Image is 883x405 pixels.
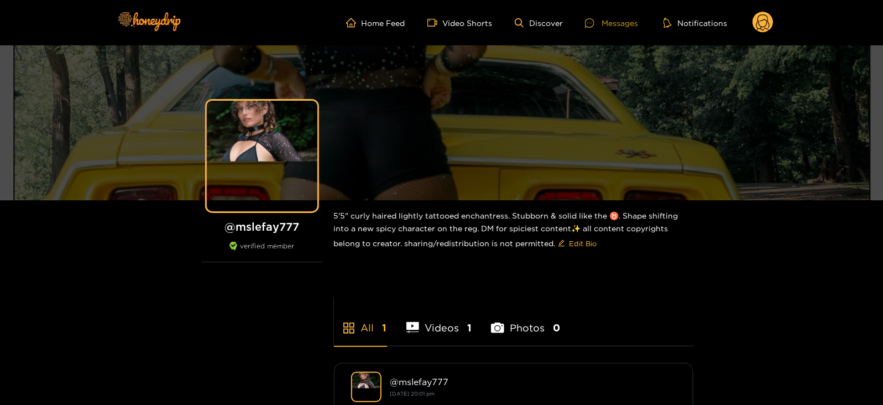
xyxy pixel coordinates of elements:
span: 1 [467,321,472,335]
div: Messages [585,17,638,29]
span: 0 [553,321,560,335]
div: @ mslefay777 [390,377,676,387]
li: Photos [491,296,560,346]
div: 5'5" curly haired lightly tattooed enchantress. Stubborn & solid like the ♉️. Shape shifting into... [334,200,693,261]
li: All [334,296,387,346]
a: Home Feed [346,18,405,28]
li: Videos [406,296,472,346]
span: 1 [383,321,387,335]
h1: @ mslefay777 [201,220,323,233]
a: Discover [515,18,563,28]
span: appstore [342,321,356,335]
small: [DATE] 20:01 pm [390,391,435,397]
img: mslefay777 [351,372,382,402]
span: Edit Bio [569,238,597,249]
span: edit [558,240,565,248]
button: Notifications [660,17,730,28]
button: editEdit Bio [556,235,599,252]
span: home [346,18,362,28]
div: verified member [201,242,323,262]
a: Video Shorts [427,18,493,28]
span: video-camera [427,18,443,28]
